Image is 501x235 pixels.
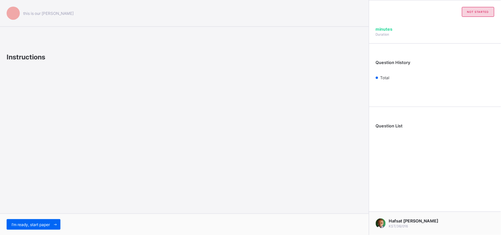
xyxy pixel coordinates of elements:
span: Duration [376,32,389,36]
span: Hafsat [PERSON_NAME] [389,218,439,223]
span: Total [380,75,389,80]
span: this is our [PERSON_NAME] [23,11,74,16]
span: Instructions [7,53,45,61]
span: not started [467,10,489,14]
span: Question History [376,60,411,65]
span: Question List [376,123,403,128]
span: minutes [376,27,393,32]
span: I’m ready, start paper [12,222,50,227]
span: KST/36/016 [389,224,408,228]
